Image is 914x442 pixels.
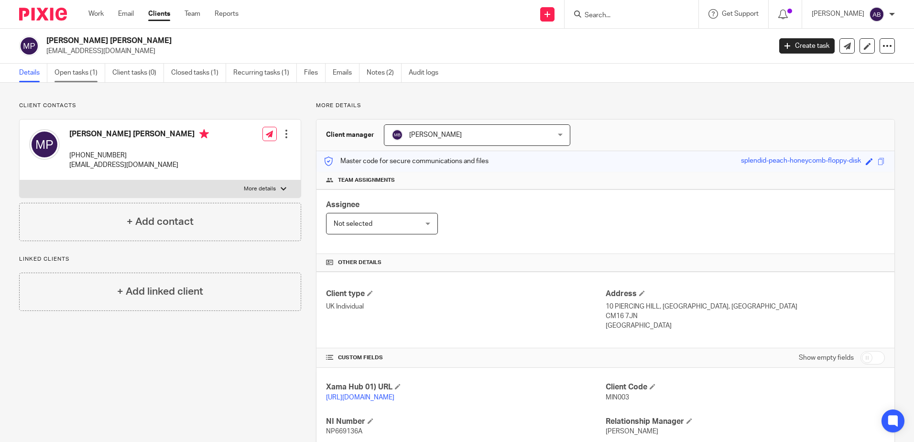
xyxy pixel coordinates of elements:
[812,9,864,19] p: [PERSON_NAME]
[409,132,462,138] span: [PERSON_NAME]
[606,321,885,331] p: [GEOGRAPHIC_DATA]
[112,64,164,82] a: Client tasks (0)
[799,353,854,363] label: Show empty fields
[148,9,170,19] a: Clients
[19,255,301,263] p: Linked clients
[326,302,605,311] p: UK Individual
[29,129,60,160] img: svg%3E
[171,64,226,82] a: Closed tasks (1)
[333,64,359,82] a: Emails
[367,64,402,82] a: Notes (2)
[19,8,67,21] img: Pixie
[722,11,759,17] span: Get Support
[869,7,884,22] img: svg%3E
[392,129,403,141] img: svg%3E
[326,289,605,299] h4: Client type
[69,129,209,141] h4: [PERSON_NAME] [PERSON_NAME]
[779,38,835,54] a: Create task
[215,9,239,19] a: Reports
[584,11,670,20] input: Search
[316,102,895,110] p: More details
[69,151,209,160] p: [PHONE_NUMBER]
[606,311,885,321] p: CM16 7JN
[69,160,209,170] p: [EMAIL_ADDRESS][DOMAIN_NAME]
[54,64,105,82] a: Open tasks (1)
[324,156,489,166] p: Master code for secure communications and files
[326,394,394,401] a: [URL][DOMAIN_NAME]
[46,46,765,56] p: [EMAIL_ADDRESS][DOMAIN_NAME]
[326,428,362,435] span: NP669136A
[233,64,297,82] a: Recurring tasks (1)
[606,302,885,311] p: 10 PIERCING HILL, [GEOGRAPHIC_DATA], [GEOGRAPHIC_DATA]
[741,156,861,167] div: splendid-peach-honeycomb-floppy-disk
[326,201,359,209] span: Assignee
[326,354,605,362] h4: CUSTOM FIELDS
[326,417,605,427] h4: NI Number
[46,36,621,46] h2: [PERSON_NAME] [PERSON_NAME]
[88,9,104,19] a: Work
[334,221,372,227] span: Not selected
[127,214,194,229] h4: + Add contact
[338,177,395,184] span: Team assignments
[185,9,200,19] a: Team
[19,36,39,56] img: svg%3E
[606,428,658,435] span: [PERSON_NAME]
[19,102,301,110] p: Client contacts
[606,417,885,427] h4: Relationship Manager
[118,9,134,19] a: Email
[304,64,326,82] a: Files
[326,382,605,392] h4: Xama Hub 01) URL
[199,129,209,139] i: Primary
[19,64,47,82] a: Details
[409,64,446,82] a: Audit logs
[606,394,629,401] span: MIN003
[606,289,885,299] h4: Address
[326,130,374,140] h3: Client manager
[117,284,203,299] h4: + Add linked client
[606,382,885,392] h4: Client Code
[244,185,276,193] p: More details
[338,259,381,266] span: Other details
